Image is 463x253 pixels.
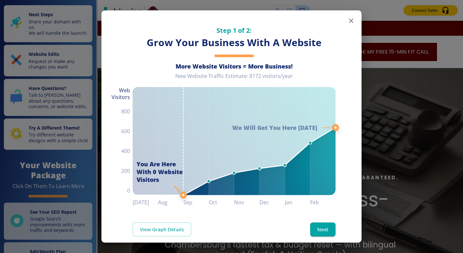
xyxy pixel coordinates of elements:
h6: Sep [183,198,209,207]
div: New Website Traffic Estimate: 8172 visitors/year [133,73,336,85]
h6: Oct [209,198,234,207]
a: View Graph Details [133,222,191,236]
h6: [DATE] [133,198,158,207]
h6: Feb [310,198,336,207]
h6: Jan [285,198,310,207]
h6: More Website Visitors = More Business! [133,62,336,70]
h6: Aug [158,198,183,207]
h6: Dec [259,198,285,207]
h3: Grow Your Business With A Website [133,36,336,49]
button: Next [310,222,336,236]
h6: Nov [234,198,259,207]
h5: Step 1 of 2: [133,26,336,35]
